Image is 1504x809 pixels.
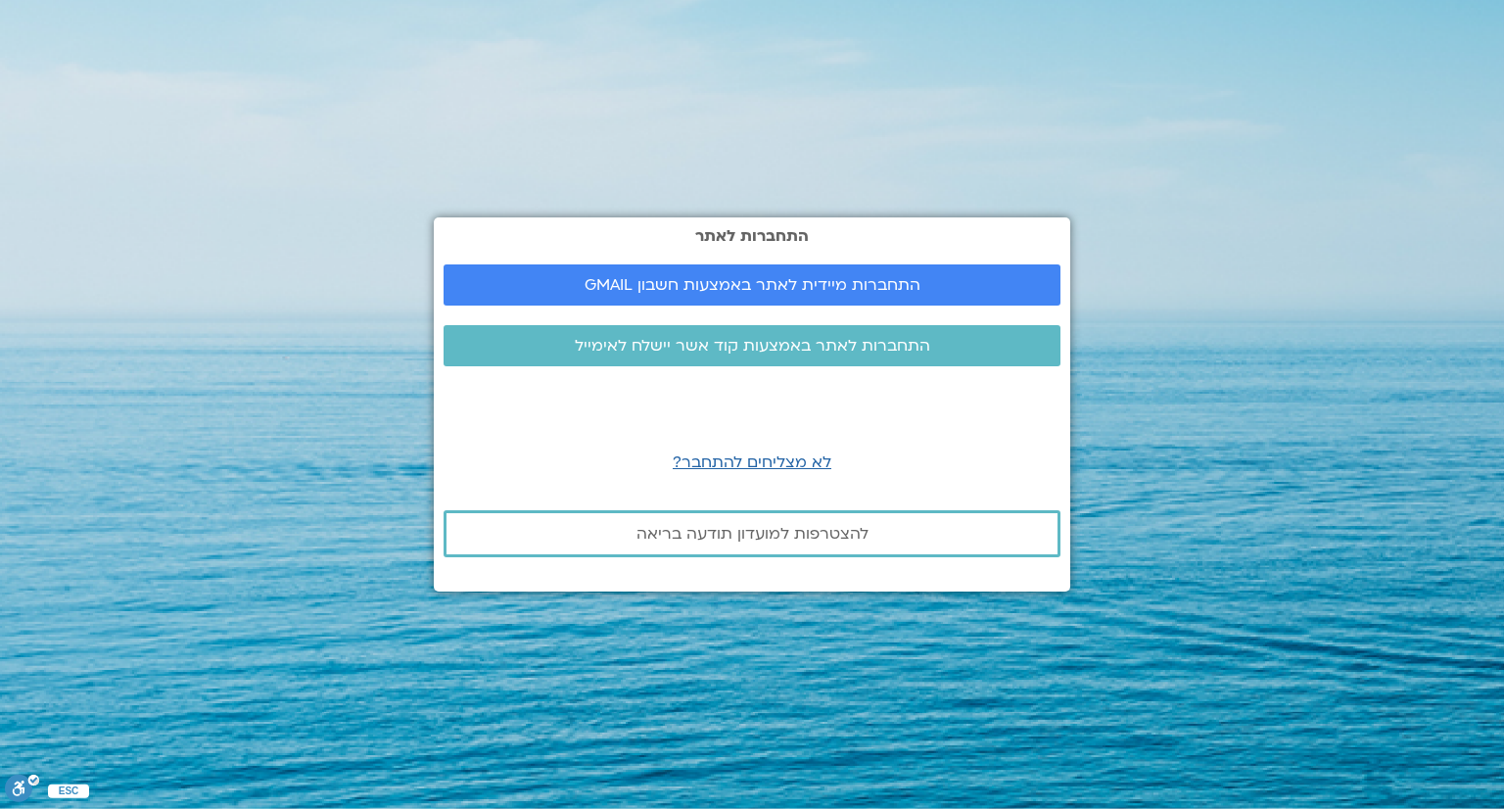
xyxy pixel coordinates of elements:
[444,227,1060,245] h2: התחברות לאתר
[575,337,930,355] span: התחברות לאתר באמצעות קוד אשר יישלח לאימייל
[673,452,831,473] a: לא מצליחים להתחבר?
[444,325,1060,366] a: התחברות לאתר באמצעות קוד אשר יישלח לאימייל
[585,276,920,294] span: התחברות מיידית לאתר באמצעות חשבון GMAIL
[444,264,1060,306] a: התחברות מיידית לאתר באמצעות חשבון GMAIL
[636,525,869,543] span: להצטרפות למועדון תודעה בריאה
[444,510,1060,557] a: להצטרפות למועדון תודעה בריאה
